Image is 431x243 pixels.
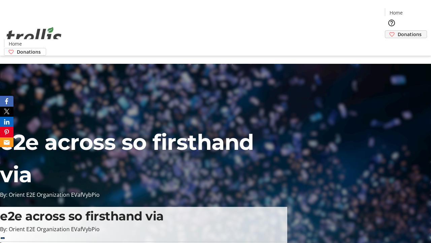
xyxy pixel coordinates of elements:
button: Help [385,16,398,30]
span: Home [390,9,403,16]
a: Donations [4,48,46,56]
button: Cart [385,38,398,52]
span: Home [9,40,22,47]
a: Donations [385,30,427,38]
span: Donations [17,48,41,55]
img: Orient E2E Organization EVafVybPio's Logo [4,20,64,53]
a: Home [4,40,26,47]
span: Donations [398,31,422,38]
a: Home [385,9,407,16]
